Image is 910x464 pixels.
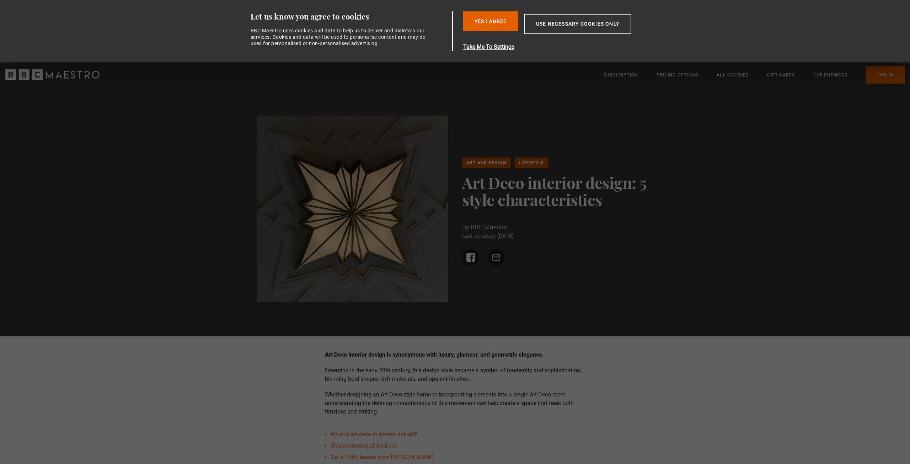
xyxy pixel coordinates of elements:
span: BBC Maestro [471,223,508,231]
a: Characteristics of Art Deco [331,442,397,449]
a: Lifestyle [515,158,548,168]
a: Pricing Options [657,71,698,79]
a: All Courses [717,71,749,79]
button: Take Me To Settings [463,43,665,51]
a: Subscription [604,71,638,79]
svg: BBC Maestro [5,69,100,80]
a: What is art deco in interior design [331,431,414,438]
p: Whether designing an Art Deco style home or incorporating elements into a single Art Deco room, u... [325,390,585,416]
span: By [462,223,469,231]
strong: Art Deco interior design is synonymous with luxury, glamour, and geometric elegance. [325,351,544,358]
div: BBC Maestro uses cookies and data to help us to deliver and maintain our services. Cookies and da... [251,27,430,47]
a: Gift Cards [767,71,795,79]
nav: Primary [604,66,905,84]
time: Last updated: [DATE] [462,233,514,239]
p: Emerging in the early 20th century, this design style became a symbol of modernity and sophistica... [325,366,585,383]
div: Let us know you agree to cookies [251,11,450,22]
h1: Art Deco interior design: 5 style characteristics [462,174,653,208]
a: Get a FREE lesson from [PERSON_NAME] [331,454,434,460]
a: Art and Design [462,158,510,168]
a: For business [813,71,847,79]
button: Yes I Agree [463,11,518,31]
li: ? [331,430,585,439]
button: Use necessary cookies only [524,14,631,34]
a: Log In [866,66,905,84]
